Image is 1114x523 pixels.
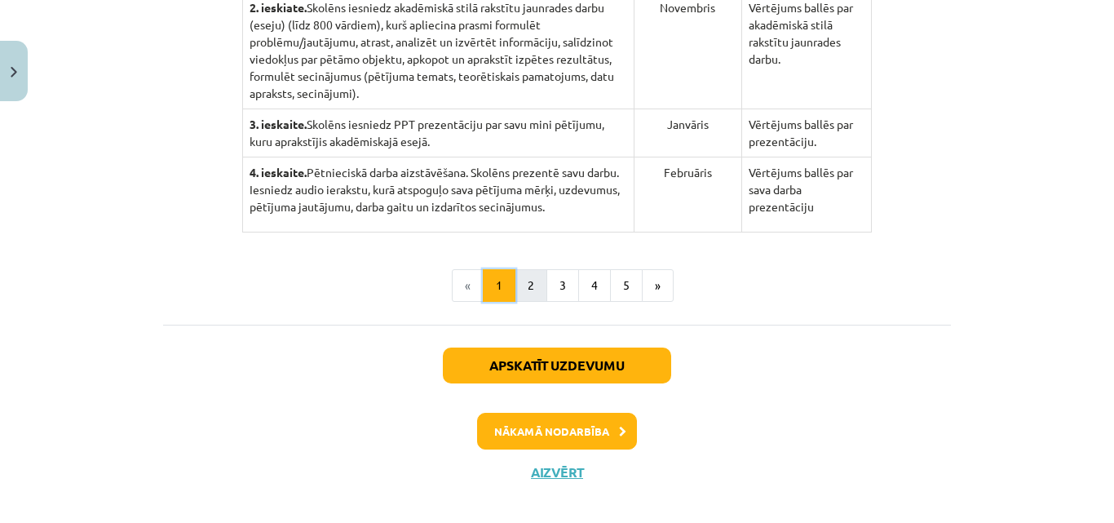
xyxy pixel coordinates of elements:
[250,164,627,215] p: Pētnieciskā darba aizstāvēšana. Skolēns prezentē savu darbu. Iesniedz audio ierakstu, kurā atspog...
[163,269,951,302] nav: Page navigation example
[741,109,871,157] td: Vērtējums ballēs par prezentāciju.
[526,464,588,481] button: Aizvērt
[250,117,307,131] strong: 3. ieskaite.
[443,348,671,383] button: Apskatīt uzdevumu
[483,269,515,302] button: 1
[741,157,871,233] td: Vērtējums ballēs par sava darba prezentāciju
[641,164,735,181] p: Februāris
[642,269,674,302] button: »
[11,67,17,78] img: icon-close-lesson-0947bae3869378f0d4975bcd49f059093ad1ed9edebbc8119c70593378902aed.svg
[250,165,307,180] strong: 4. ieskaite.
[242,109,634,157] td: Skolēns iesniedz PPT prezentāciju par savu mini pētījumu, kuru aprakstījis akadēmiskajā esejā.
[634,109,741,157] td: Janvāris
[578,269,611,302] button: 4
[515,269,547,302] button: 2
[477,413,637,450] button: Nākamā nodarbība
[546,269,579,302] button: 3
[610,269,643,302] button: 5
